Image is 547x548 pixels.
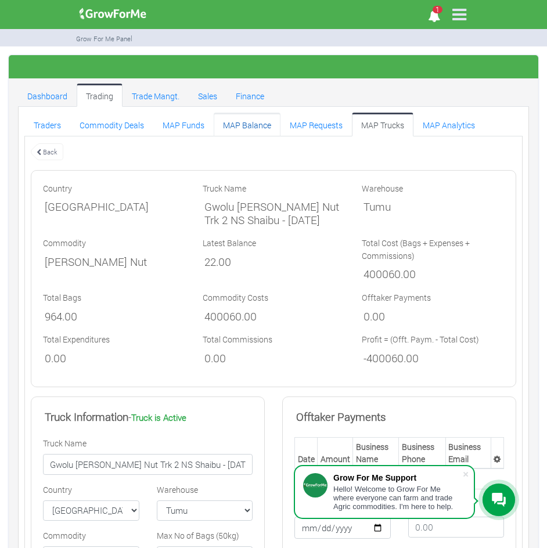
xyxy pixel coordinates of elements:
label: Profit = (Offt. Paym. - Total Cost) [362,333,479,345]
label: Country [43,182,72,194]
h5: - [45,410,251,424]
th: Amount [318,438,353,468]
label: Warehouse [362,182,403,194]
b: Offtaker Payments [296,409,386,424]
a: MAP Funds [153,113,214,136]
th: Business Phone [399,438,445,468]
input: 0.00 [408,517,505,538]
label: Warehouse [157,484,198,496]
label: Total Expenditures [43,333,110,345]
h5: [GEOGRAPHIC_DATA] [45,200,183,214]
a: MAP Analytics [413,113,484,136]
img: growforme image [75,2,150,26]
label: Commodity Costs [203,291,268,304]
label: Total Commissions [203,333,272,345]
th: Business Name [353,438,399,468]
a: Back [31,142,63,161]
input: Date [294,517,391,539]
label: Total Bags [43,291,81,304]
label: Total Cost (Bags + Expenses + Commissions) [362,237,504,261]
h5: 22.00 [204,255,343,269]
label: Offtaker Payments [362,291,431,304]
a: 1 [423,12,445,23]
a: MAP Requests [280,113,352,136]
a: Trading [77,84,123,107]
a: Trade Mangt. [123,84,189,107]
label: Commodity [43,529,86,542]
h5: 400060.00 [204,310,343,323]
a: Commodity Deals [70,113,153,136]
a: Finance [226,84,273,107]
label: Latest Balance [203,237,256,249]
h5: 400060.00 [364,268,502,281]
b: Truck Information [45,409,128,424]
input: Enter Truck Name [43,454,253,475]
b: Truck is Active [131,412,186,423]
label: Commodity [43,237,86,249]
a: MAP Balance [214,113,280,136]
label: Truck Name [43,437,87,449]
a: Dashboard [18,84,77,107]
label: Truck Name [203,182,246,194]
a: Sales [189,84,226,107]
small: Grow For Me Panel [76,34,132,43]
h5: Gwolu [PERSON_NAME] Nut Trk 2 NS Shaibu - [DATE] [204,200,343,226]
h5: 0.00 [45,352,183,365]
th: Business Email [445,438,491,468]
h5: 964.00 [45,310,183,323]
h5: 0.00 [364,310,502,323]
h5: 0.00 [204,352,343,365]
h5: Tumu [364,200,502,214]
th: Date [295,438,318,468]
i: Notifications [423,3,445,29]
label: Max No of Bags (50kg) [157,529,239,542]
h5: -400060.00 [364,352,502,365]
h5: [PERSON_NAME] Nut [45,255,183,269]
a: Traders [24,113,70,136]
div: Grow For Me Support [333,473,462,482]
span: 1 [433,6,442,13]
label: Country [43,484,72,496]
a: MAP Trucks [352,113,413,136]
div: Hello! Welcome to Grow For Me where everyone can farm and trade Agric commodities. I'm here to help. [333,485,462,511]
